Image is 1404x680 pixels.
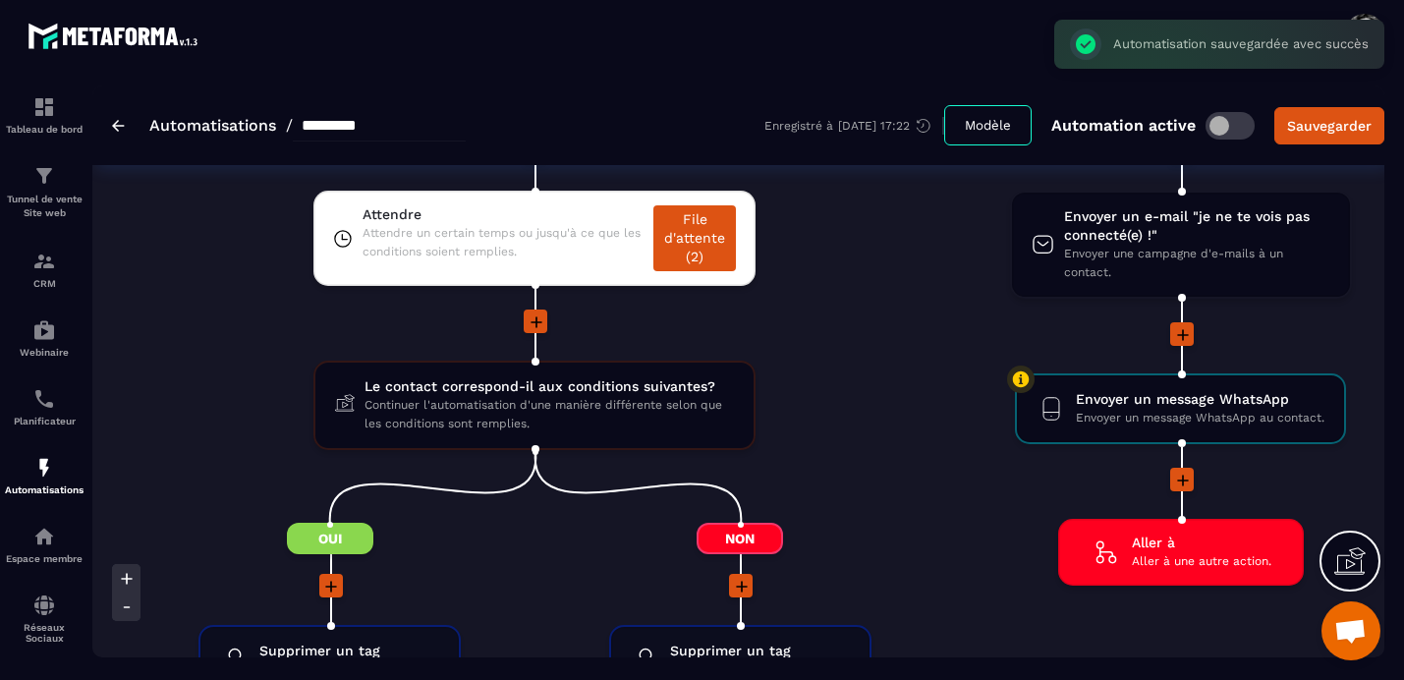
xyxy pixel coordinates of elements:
a: Automatisations [149,116,276,135]
img: formation [32,164,56,188]
p: Automation active [1051,116,1196,135]
a: formationformationCRM [5,235,84,304]
span: Supprimer un tag [259,642,439,660]
a: formationformationTunnel de vente Site web [5,149,84,235]
p: [DATE] 17:22 [838,119,910,133]
span: Non [697,523,783,554]
span: Envoyer un message WhatsApp au contact. [1076,409,1324,427]
span: Aller à une autre action. [1132,552,1271,571]
span: Envoyer une campagne d'e-mails à un contact. [1064,245,1330,282]
a: automationsautomationsAutomatisations [5,441,84,510]
a: schedulerschedulerPlanificateur [5,372,84,441]
span: Supprimer un tag [670,642,850,660]
button: Modèle [944,105,1032,145]
img: arrow [112,120,125,132]
a: social-networksocial-networkRéseaux Sociaux [5,579,84,658]
span: Continuer l'automatisation d'une manière différente selon que les conditions sont remplies. [365,396,734,433]
img: automations [32,456,56,480]
span: Aller à [1132,534,1271,552]
span: Attendre un certain temps ou jusqu'à ce que les conditions soient remplies. [363,224,644,261]
span: Envoyer un message WhatsApp [1076,390,1324,409]
span: Envoyer un e-mail "je ne te vois pas connecté(e) !" [1064,207,1330,245]
div: Enregistré à [764,117,944,135]
img: scheduler [32,387,56,411]
p: Automatisations [5,484,84,495]
p: Webinaire [5,347,84,358]
span: Attendre [363,205,644,224]
img: automations [32,318,56,342]
a: formationformationTableau de bord [5,81,84,149]
span: Le contact correspond-il aux conditions suivantes? [365,377,734,396]
button: Sauvegarder [1274,107,1384,144]
p: Tunnel de vente Site web [5,193,84,220]
div: Ouvrir le chat [1321,601,1380,660]
a: automationsautomationsEspace membre [5,510,84,579]
img: social-network [32,594,56,617]
img: formation [32,250,56,273]
div: Sauvegarder [1287,116,1372,136]
a: automationsautomationsWebinaire [5,304,84,372]
span: / [286,116,293,135]
p: CRM [5,278,84,289]
p: Réseaux Sociaux [5,622,84,644]
p: Planificateur [5,416,84,426]
p: Espace membre [5,553,84,564]
img: automations [32,525,56,548]
img: logo [28,18,204,54]
p: Tableau de bord [5,124,84,135]
img: formation [32,95,56,119]
a: File d'attente (2) [653,205,736,271]
span: Oui [287,523,373,554]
